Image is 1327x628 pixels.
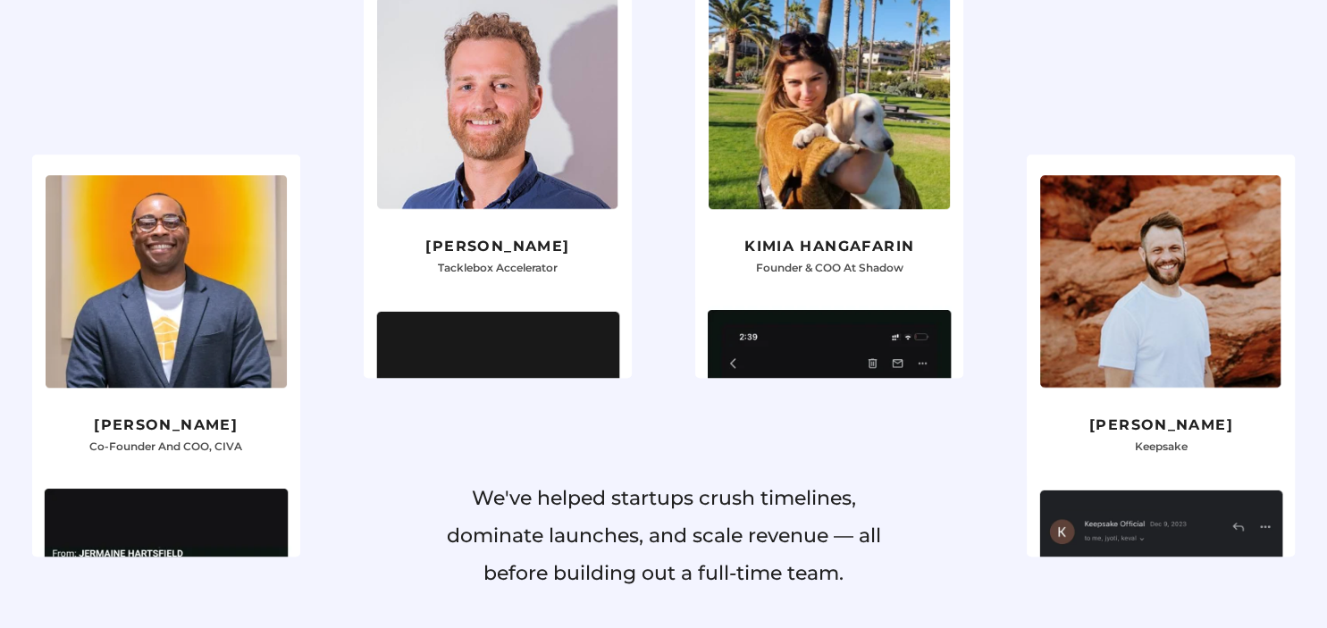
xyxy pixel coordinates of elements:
p: We've helped startups crush timelines, dominate launches, and scale revenue — all before building... [441,480,887,592]
h5: [PERSON_NAME] [425,238,569,255]
p: Tacklebox Accelerator [425,263,569,273]
p: Keepsake [1089,441,1233,452]
h5: [PERSON_NAME] [89,416,242,433]
p: Founder & COO at Shadow [744,263,914,273]
h5: [PERSON_NAME] [1089,416,1233,433]
p: Co-Founder And COO, CIVA [89,441,242,452]
h5: kimia hangafarin [744,238,914,255]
